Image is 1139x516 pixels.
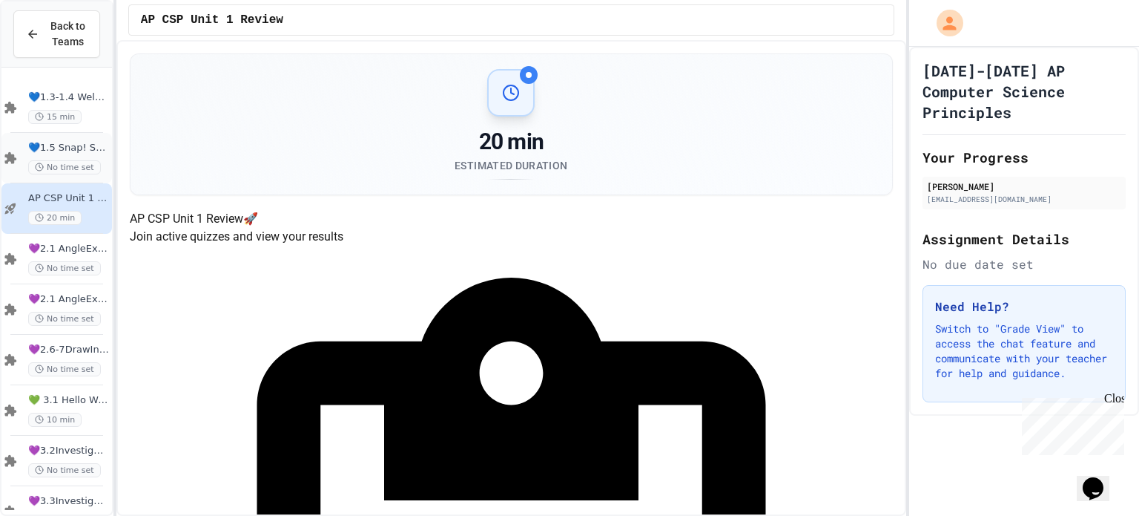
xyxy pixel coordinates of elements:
div: My Account [921,6,967,40]
h2: Your Progress [922,147,1126,168]
h2: Assignment Details [922,229,1126,249]
span: AP CSP Unit 1 Review [141,11,283,29]
div: Estimated Duration [455,158,567,173]
div: No due date set [922,255,1126,273]
div: [EMAIL_ADDRESS][DOMAIN_NAME] [927,194,1121,205]
p: Switch to "Grade View" to access the chat feature and communicate with your teacher for help and ... [935,321,1113,381]
span: 💜2.1 AngleExperiments1 [28,243,109,255]
h3: Need Help? [935,298,1113,316]
span: No time set [28,312,101,326]
iframe: chat widget [1016,392,1124,455]
button: Back to Teams [13,10,100,58]
span: Back to Teams [48,19,88,50]
span: AP CSP Unit 1 Review [28,192,109,205]
span: No time set [28,463,101,477]
div: 20 min [455,128,567,155]
span: No time set [28,261,101,275]
span: 💜2.6-7DrawInternet [28,344,109,356]
h1: [DATE]-[DATE] AP Computer Science Principles [922,60,1126,123]
span: 💚 3.1 Hello World [28,394,109,407]
div: Chat with us now!Close [6,6,102,94]
div: [PERSON_NAME] [927,180,1121,193]
span: 💙1.3-1.4 WelcometoSnap! [28,91,109,104]
iframe: chat widget [1077,457,1124,501]
span: 15 min [28,110,82,124]
span: 💙1.5 Snap! ScavengerHunt [28,142,109,154]
span: 20 min [28,211,82,225]
p: Join active quizzes and view your results [130,228,893,246]
span: 💜3.2InvestigateCreateVars [28,445,109,457]
h4: AP CSP Unit 1 Review 🚀 [130,210,893,228]
span: No time set [28,362,101,376]
span: 💜2.1 AngleExperiments2 [28,293,109,306]
span: No time set [28,160,101,174]
span: 10 min [28,413,82,427]
span: 💜3.3InvestigateCreateVars(A:GraphOrg) [28,495,109,508]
